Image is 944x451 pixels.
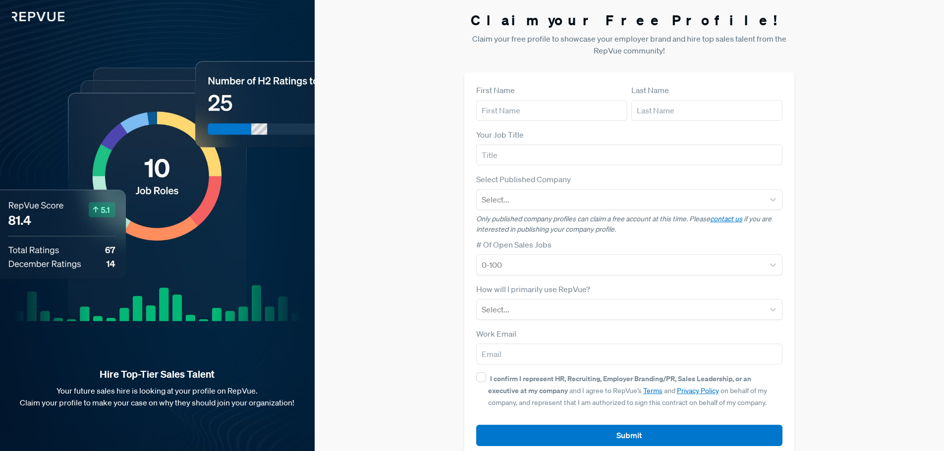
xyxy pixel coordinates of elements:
span: and I agree to RepVue’s and on behalf of my company, and represent that I am authorized to sign t... [488,374,767,407]
label: # Of Open Sales Jobs [476,239,552,251]
h3: Claim your Free Profile! [464,12,795,29]
a: Terms [643,386,663,395]
strong: Hire Top-Tier Sales Talent [16,368,299,381]
label: How will I primarily use RepVue? [476,283,590,295]
input: Last Name [631,100,782,121]
label: First Name [476,84,515,96]
p: Your future sales hire is looking at your profile on RepVue. Claim your profile to make your case... [16,385,299,408]
button: Submit [476,425,783,446]
label: Last Name [631,84,669,96]
a: Privacy Policy [677,386,719,395]
input: Email [476,344,783,364]
p: Claim your free profile to showcase your employer brand and hire top sales talent from the RepVue... [464,33,795,56]
label: Your Job Title [476,129,524,141]
label: Select Published Company [476,173,571,185]
input: First Name [476,100,627,121]
label: Work Email [476,328,516,340]
input: Title [476,145,783,165]
strong: I confirm I represent HR, Recruiting, Employer Branding/PR, Sales Leadership, or an executive at ... [488,374,751,395]
p: Only published company profiles can claim a free account at this time. Please if you are interest... [476,214,783,235]
a: contact us [710,214,742,223]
